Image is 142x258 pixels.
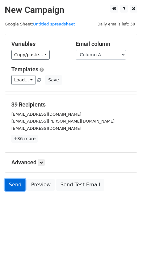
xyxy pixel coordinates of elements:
[111,228,142,258] iframe: Chat Widget
[11,126,81,131] small: [EMAIL_ADDRESS][DOMAIN_NAME]
[5,22,75,26] small: Google Sheet:
[11,112,81,117] small: [EMAIL_ADDRESS][DOMAIN_NAME]
[76,41,131,47] h5: Email column
[11,159,131,166] h5: Advanced
[5,5,137,15] h2: New Campaign
[11,75,35,85] a: Load...
[11,66,38,73] a: Templates
[11,41,66,47] h5: Variables
[11,101,131,108] h5: 39 Recipients
[45,75,62,85] button: Save
[11,119,115,124] small: [EMAIL_ADDRESS][PERSON_NAME][DOMAIN_NAME]
[56,179,104,191] a: Send Test Email
[11,135,38,143] a: +36 more
[33,22,75,26] a: Untitled spreadsheet
[95,22,137,26] a: Daily emails left: 50
[27,179,55,191] a: Preview
[95,21,137,28] span: Daily emails left: 50
[11,50,50,60] a: Copy/paste...
[5,179,25,191] a: Send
